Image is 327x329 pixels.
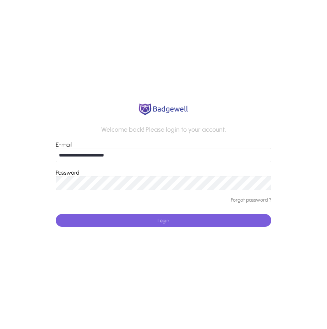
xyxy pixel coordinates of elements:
[137,102,190,116] img: logo.png
[101,126,226,134] p: Welcome back! Please login to your account.
[231,197,271,203] a: Forgot password ?
[56,169,80,176] label: Password
[56,214,272,227] button: Login
[158,218,169,224] span: Login
[56,141,72,148] label: E-mail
